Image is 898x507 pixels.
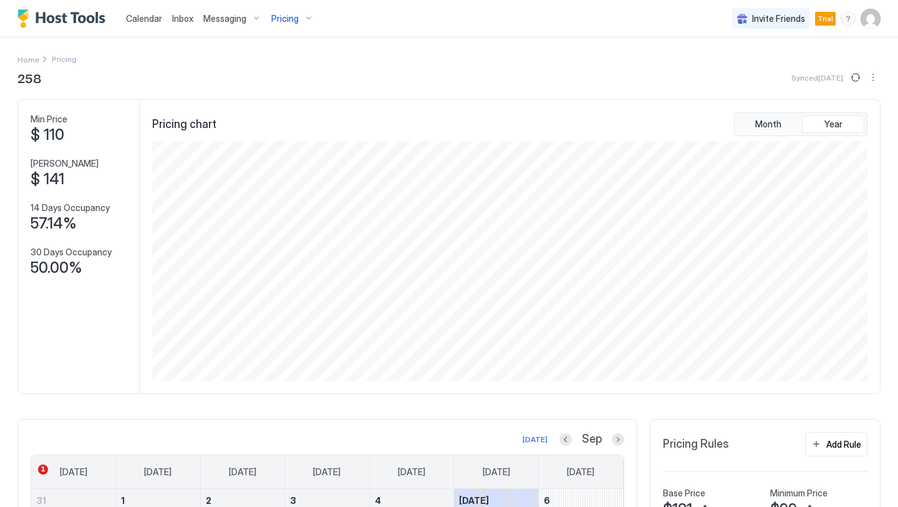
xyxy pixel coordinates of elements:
[470,455,523,489] a: Friday
[172,12,193,25] a: Inbox
[737,116,799,133] button: Month
[802,116,864,133] button: Year
[521,432,549,447] button: [DATE]
[172,13,193,24] span: Inbox
[805,432,867,456] button: Add Rule
[734,112,867,136] div: tab-group
[12,465,42,495] iframe: Intercom live chat
[866,70,881,85] button: More options
[271,13,299,24] span: Pricing
[31,214,77,233] span: 57.14%
[567,466,594,478] span: [DATE]
[523,434,548,445] div: [DATE]
[818,13,833,24] span: Trial
[17,55,39,64] span: Home
[132,455,184,489] a: Monday
[755,119,781,130] span: Month
[385,455,438,489] a: Thursday
[841,11,856,26] div: menu
[459,495,489,506] span: [DATE]
[216,455,269,489] a: Tuesday
[791,73,843,82] span: Synced [DATE]
[559,433,572,446] button: Previous month
[47,455,100,489] a: Sunday
[31,170,64,189] span: $ 141
[554,455,607,489] a: Saturday
[483,466,510,478] span: [DATE]
[229,466,256,478] span: [DATE]
[144,466,171,478] span: [DATE]
[544,495,550,506] span: 6
[17,68,41,87] span: 258
[121,495,125,506] span: 1
[770,488,828,499] span: Minimum Price
[38,465,48,475] span: 1
[126,13,162,24] span: Calendar
[612,433,624,446] button: Next month
[17,9,111,28] a: Host Tools Logo
[31,126,64,144] span: $ 110
[206,495,211,506] span: 2
[31,247,112,258] span: 30 Days Occupancy
[866,70,881,85] div: menu
[203,13,246,24] span: Messaging
[313,466,340,478] span: [DATE]
[826,438,861,451] div: Add Rule
[848,70,863,85] button: Sync prices
[17,52,39,66] a: Home
[31,202,110,214] span: 14 Days Occupancy
[824,119,842,130] span: Year
[60,466,87,478] span: [DATE]
[301,455,353,489] a: Wednesday
[663,488,705,499] span: Base Price
[126,12,162,25] a: Calendar
[398,466,425,478] span: [DATE]
[582,432,602,446] span: Sep
[663,437,729,451] span: Pricing Rules
[375,495,381,506] span: 4
[36,495,46,506] span: 31
[861,9,881,29] div: User profile
[31,114,67,125] span: Min Price
[31,158,99,169] span: [PERSON_NAME]
[290,495,296,506] span: 3
[52,54,77,64] span: Breadcrumb
[752,13,805,24] span: Invite Friends
[17,52,39,66] div: Breadcrumb
[31,258,82,277] span: 50.00%
[152,117,216,132] span: Pricing chart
